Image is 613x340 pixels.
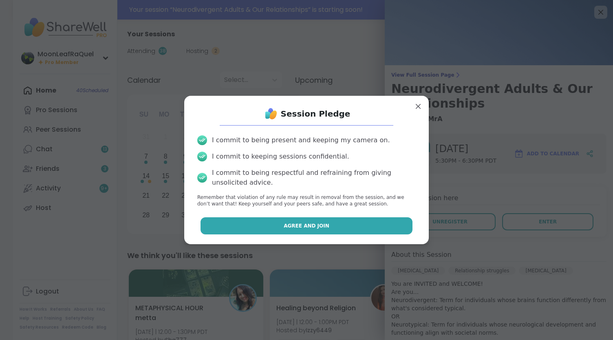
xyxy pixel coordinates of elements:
[201,217,413,234] button: Agree and Join
[263,106,279,122] img: ShareWell Logo
[212,135,390,145] div: I commit to being present and keeping my camera on.
[212,152,349,161] div: I commit to keeping sessions confidential.
[281,108,351,119] h1: Session Pledge
[212,168,416,188] div: I commit to being respectful and refraining from giving unsolicited advice.
[284,222,329,230] span: Agree and Join
[197,194,416,208] p: Remember that violation of any rule may result in removal from the session, and we don’t want tha...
